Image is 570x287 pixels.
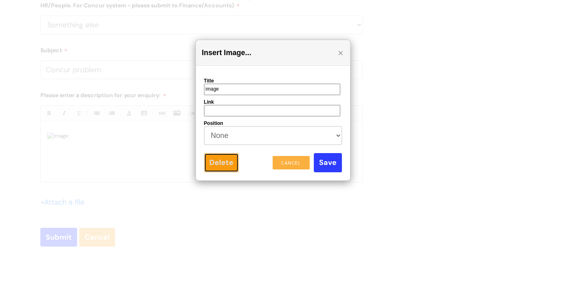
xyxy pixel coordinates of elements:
div: × [338,44,350,56]
a: Delete [204,153,239,172]
label: Link [204,99,342,105]
label: Position [204,120,342,126]
input: Save [314,153,342,172]
a: Cancel [273,156,309,170]
div: Insert Image... [196,40,350,66]
label: Title [204,78,342,84]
